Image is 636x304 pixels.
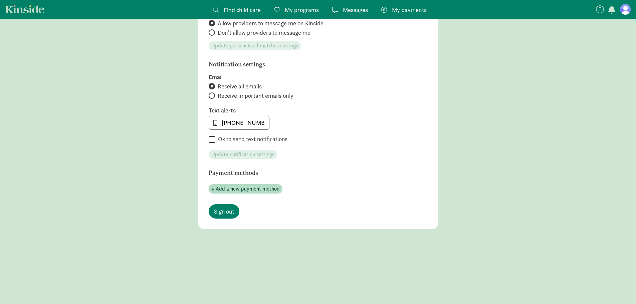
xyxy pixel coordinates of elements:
button: Update personalized matches settings [209,41,301,50]
span: + Add a new payment method [211,185,280,193]
span: Sign out [214,207,234,216]
button: + Add a new payment method [209,184,282,194]
label: Email [209,73,428,81]
h6: Payment methods [209,170,392,176]
span: Messages [343,5,368,14]
span: Don't allow providers to message me [218,29,310,37]
button: Update notification settings [209,150,277,159]
a: Kinside [5,5,44,13]
span: Update personalized matches settings [211,42,298,50]
span: My payments [392,5,427,14]
span: Receive all emails [218,82,262,90]
h6: Notification settings [209,61,392,68]
span: Allow providers to message me on Kinside [218,19,324,27]
a: Sign out [209,204,239,219]
label: Ok to send text notifications [215,135,287,143]
input: 555-555-5555 [209,116,269,129]
span: Receive important emails only [218,92,293,100]
span: Update notification settings [211,150,274,159]
span: My programs [285,5,319,14]
label: Text alerts [209,106,428,114]
span: Find child care [224,5,261,14]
